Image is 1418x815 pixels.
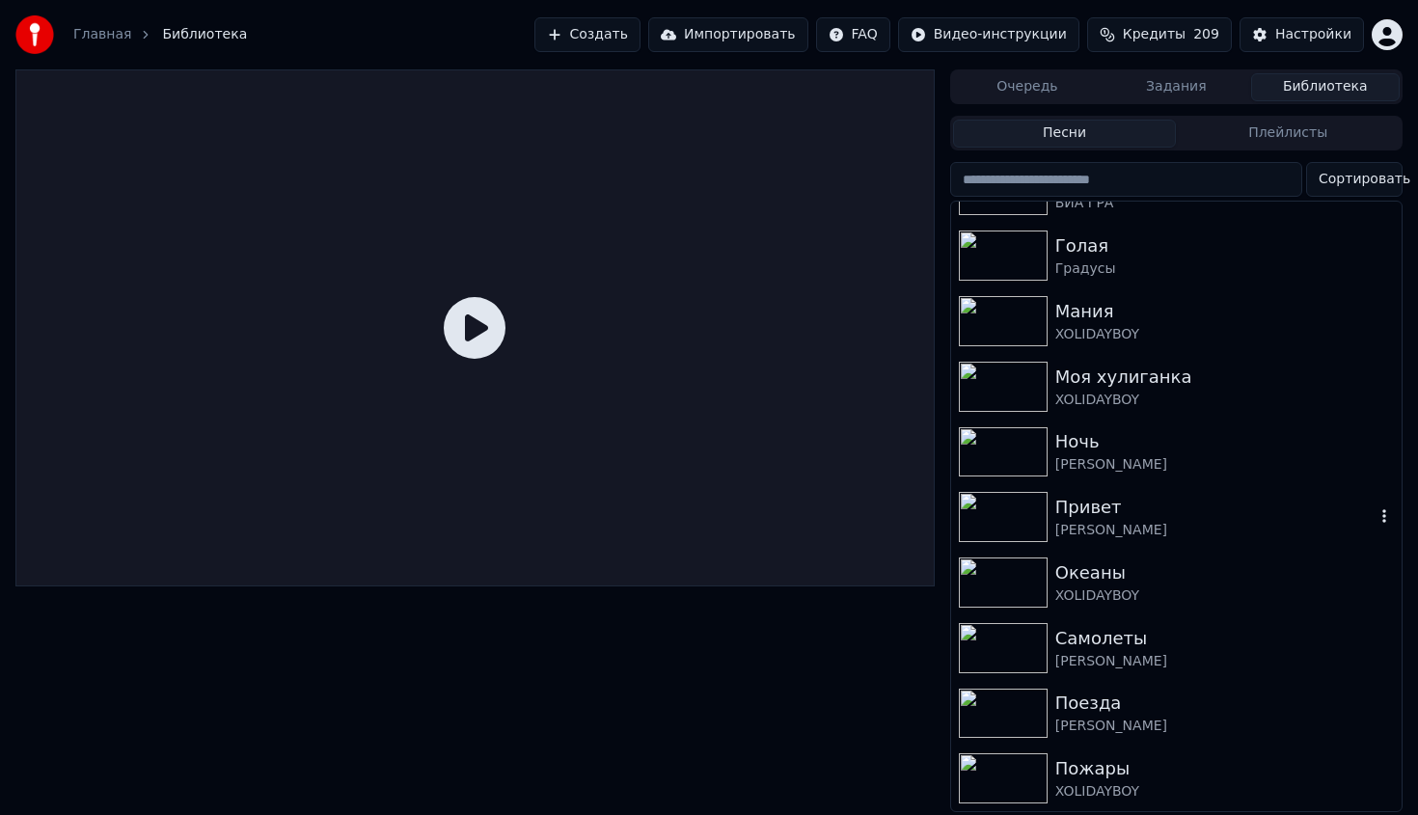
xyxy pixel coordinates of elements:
[1087,17,1232,52] button: Кредиты209
[1123,25,1186,44] span: Кредиты
[648,17,808,52] button: Импортировать
[953,120,1177,148] button: Песни
[1251,73,1400,101] button: Библиотека
[1055,194,1394,213] div: ВИА ГРА
[1102,73,1250,101] button: Задания
[162,25,247,44] span: Библиотека
[1055,298,1394,325] div: Мания
[534,17,641,52] button: Создать
[898,17,1079,52] button: Видео-инструкции
[1193,25,1219,44] span: 209
[1055,325,1394,344] div: XOLIDAYBOY
[1055,494,1375,521] div: Привет
[1055,755,1394,782] div: Пожары
[953,73,1102,101] button: Очередь
[1176,120,1400,148] button: Плейлисты
[1055,652,1394,671] div: [PERSON_NAME]
[1055,690,1394,717] div: Поезда
[1240,17,1364,52] button: Настройки
[1055,455,1394,475] div: [PERSON_NAME]
[73,25,247,44] nav: breadcrumb
[73,25,131,44] a: Главная
[1055,717,1394,736] div: [PERSON_NAME]
[1055,559,1394,586] div: Океаны
[1055,259,1394,279] div: Градусы
[1055,782,1394,801] div: XOLIDAYBOY
[1275,25,1351,44] div: Настройки
[1319,170,1410,189] span: Сортировать
[1055,364,1394,391] div: Моя хулиганка
[1055,391,1394,410] div: XOLIDAYBOY
[1055,586,1394,606] div: XOLIDAYBOY
[816,17,890,52] button: FAQ
[1055,232,1394,259] div: Голая
[1055,428,1394,455] div: Ночь
[1055,521,1375,540] div: [PERSON_NAME]
[1055,625,1394,652] div: Самолеты
[15,15,54,54] img: youka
